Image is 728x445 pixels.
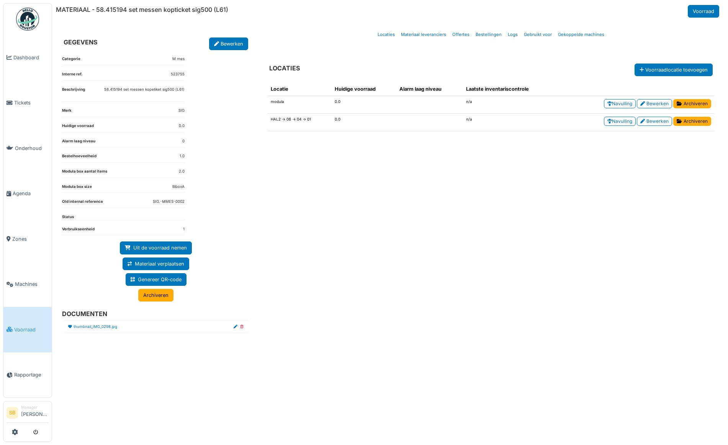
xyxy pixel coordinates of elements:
[62,56,80,65] dt: Categorie
[604,99,636,108] a: Navulling
[209,37,248,50] a: Bewerken
[3,80,52,126] a: Tickets
[332,114,397,131] td: 0.0
[62,169,107,178] dt: Modula box aantal items
[13,190,49,197] span: Agenda
[62,227,95,235] dt: Verbruikseenheid
[3,216,52,262] a: Zones
[673,99,711,108] a: Archiveren
[62,123,94,132] dt: Huidige voorraad
[126,273,186,286] a: Genereer QR-code
[104,87,185,93] p: 58.415194 set messen kopetiket sig500 (L61)
[120,241,192,254] a: Uit de voorraad nemen
[673,117,711,126] a: Archiveren
[375,26,398,44] a: Locaties
[332,82,397,96] th: Huidige voorraad
[463,96,558,114] td: n/a
[123,258,189,270] a: Materiaal verplaatsen
[62,184,92,193] dt: Modula box size
[635,64,713,76] button: Voorraadlocatie toevoegen
[268,114,332,131] td: HAL2 -> 06 -> 04 -> 01
[332,96,397,114] td: 0.0
[268,82,332,96] th: Locatie
[153,199,185,205] dd: SIG.-MMES-0002
[172,56,185,62] dd: M mes
[555,26,607,44] a: Gekoppelde machines
[15,280,49,288] span: Machines
[15,145,49,152] span: Onderhoud
[74,324,117,330] a: thumbnail_IMG_0298.jpg
[172,184,185,190] dd: BiboxA
[62,199,103,208] dt: Old internal reference
[62,87,85,102] dt: Beschrijving
[688,5,719,18] a: Voorraad
[637,117,672,126] a: Bewerken
[62,108,72,117] dt: Merk
[637,99,672,108] a: Bewerken
[179,169,185,174] dd: 2.0
[62,139,95,147] dt: Alarm laag niveau
[3,35,52,80] a: Dashboard
[179,123,185,129] dd: 0.0
[21,404,49,421] li: [PERSON_NAME]
[3,262,52,307] a: Machines
[3,171,52,217] a: Agenda
[268,96,332,114] td: modula
[505,26,521,44] a: Logs
[3,126,52,171] a: Onderhoud
[14,371,49,378] span: Rapportage
[62,310,244,318] h6: DOCUMENTEN
[3,352,52,398] a: Rapportage
[16,8,39,31] img: Badge_color-CXgf-gQk.svg
[62,214,74,220] dt: Status
[521,26,555,44] a: Gebruikt voor
[21,404,49,410] div: Manager
[182,139,185,144] dd: 0
[473,26,505,44] a: Bestellingen
[463,82,558,96] th: Laatste inventariscontrole
[180,153,185,159] dd: 1.0
[7,404,49,423] a: SB Manager[PERSON_NAME]
[171,72,185,77] dd: 523755
[3,307,52,352] a: Voorraad
[64,39,97,46] h6: GEGEVENS
[178,108,185,114] dd: SIG
[449,26,473,44] a: Offertes
[138,289,173,302] a: Archiveren
[396,82,463,96] th: Alarm laag niveau
[269,65,300,72] h6: LOCATIES
[183,227,185,232] dd: 1
[13,54,49,61] span: Dashboard
[56,6,228,13] h6: MATERIAAL - 58.415194 set messen kopticket sig500 (L61)
[14,326,49,333] span: Voorraad
[7,407,18,419] li: SB
[398,26,449,44] a: Materiaal leveranciers
[62,72,82,80] dt: Interne ref.
[604,117,636,126] a: Navulling
[14,99,49,106] span: Tickets
[12,235,49,243] span: Zones
[62,153,97,162] dt: Bestelhoeveelheid
[463,114,558,131] td: n/a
